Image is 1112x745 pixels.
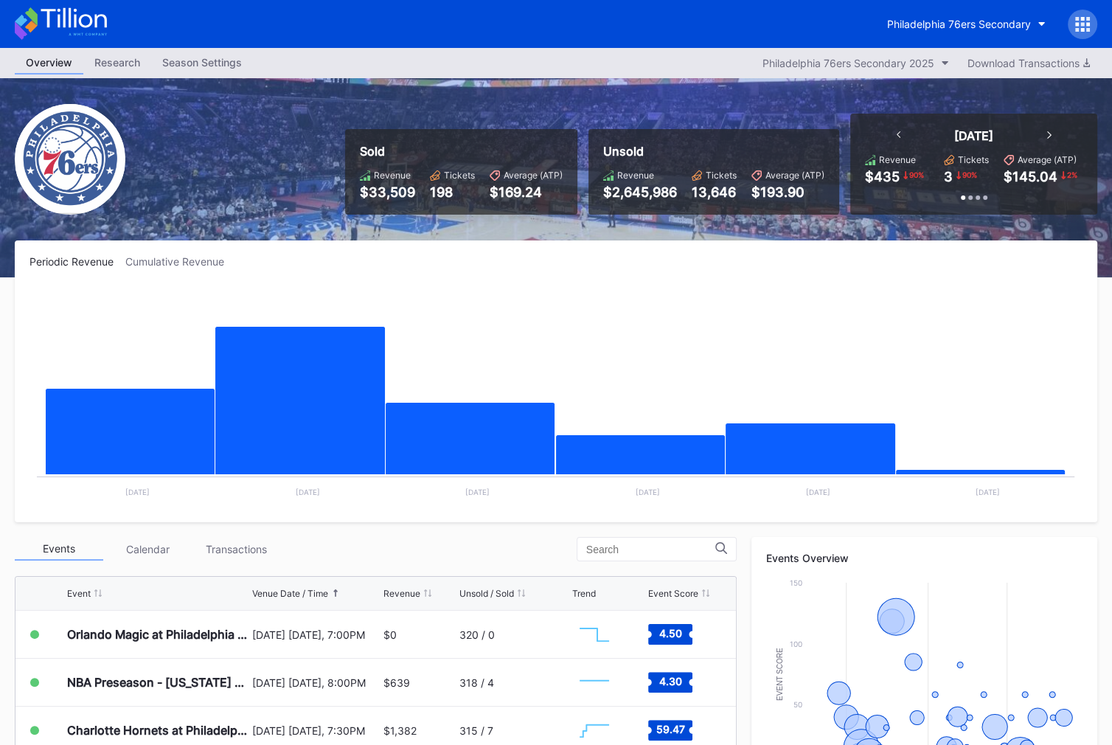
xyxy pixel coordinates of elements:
[383,588,420,599] div: Revenue
[459,724,493,737] div: 315 / 7
[586,544,715,555] input: Search
[125,488,150,496] text: [DATE]
[360,184,415,200] div: $33,509
[383,724,417,737] div: $1,382
[960,53,1097,73] button: Download Transactions
[29,255,125,268] div: Periodic Revenue
[954,128,993,143] div: [DATE]
[790,578,802,587] text: 150
[465,488,490,496] text: [DATE]
[67,588,91,599] div: Event
[908,169,925,181] div: 90 %
[430,184,475,200] div: 198
[1066,169,1079,181] div: 2 %
[967,57,1090,69] div: Download Transactions
[766,552,1083,564] div: Events Overview
[572,664,616,701] svg: Chart title
[706,170,737,181] div: Tickets
[67,723,249,738] div: Charlotte Hornets at Philadelphia 76ers
[125,255,236,268] div: Cumulative Revenue
[252,676,379,689] div: [DATE] [DATE], 8:00PM
[252,588,328,599] div: Venue Date / Time
[617,170,654,181] div: Revenue
[944,169,953,184] div: 3
[659,675,682,687] text: 4.30
[252,628,379,641] div: [DATE] [DATE], 7:00PM
[29,286,1082,507] svg: Chart title
[755,53,956,73] button: Philadelphia 76ers Secondary 2025
[876,10,1057,38] button: Philadelphia 76ers Secondary
[459,676,494,689] div: 318 / 4
[958,154,989,165] div: Tickets
[15,104,125,215] img: Philadelphia_76ers.png
[296,488,320,496] text: [DATE]
[252,724,379,737] div: [DATE] [DATE], 7:30PM
[648,588,698,599] div: Event Score
[656,723,685,735] text: 59.47
[572,588,596,599] div: Trend
[692,184,737,200] div: 13,646
[659,627,682,640] text: 4.50
[1004,169,1057,184] div: $145.04
[776,648,784,701] text: Event Score
[67,675,249,690] div: NBA Preseason - [US_STATE] Timberwolves at Philadelphia 76ers
[603,184,677,200] div: $2,645,986
[603,144,824,159] div: Unsold
[67,627,249,642] div: Orlando Magic at Philadelphia 76ers
[360,144,563,159] div: Sold
[887,18,1031,30] div: Philadelphia 76ers Secondary
[765,170,824,181] div: Average (ATP)
[504,170,563,181] div: Average (ATP)
[15,538,103,561] div: Events
[151,52,253,74] a: Season Settings
[572,616,616,653] svg: Chart title
[762,57,934,69] div: Philadelphia 76ers Secondary 2025
[751,184,824,200] div: $193.90
[865,169,900,184] div: $435
[444,170,475,181] div: Tickets
[103,538,192,561] div: Calendar
[806,488,830,496] text: [DATE]
[83,52,151,74] a: Research
[374,170,411,181] div: Revenue
[961,169,979,181] div: 90 %
[636,488,660,496] text: [DATE]
[490,184,563,200] div: $169.24
[1018,154,1077,165] div: Average (ATP)
[192,538,280,561] div: Transactions
[976,488,1000,496] text: [DATE]
[383,628,397,641] div: $0
[793,700,802,709] text: 50
[83,52,151,73] div: Research
[151,52,253,73] div: Season Settings
[790,640,802,648] text: 100
[879,154,916,165] div: Revenue
[383,676,410,689] div: $639
[459,628,495,641] div: 320 / 0
[459,588,514,599] div: Unsold / Sold
[15,52,83,74] a: Overview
